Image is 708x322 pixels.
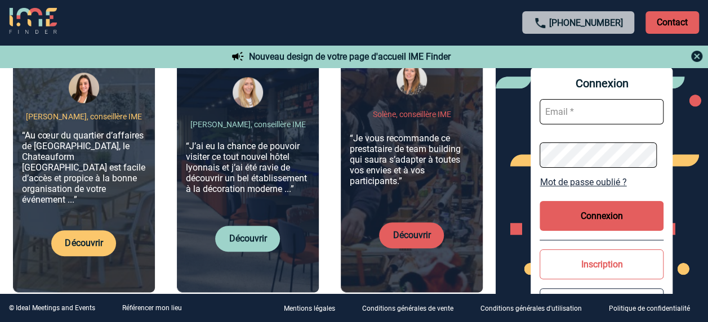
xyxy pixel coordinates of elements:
a: Conditions générales d'utilisation [471,303,600,314]
p: Conditions générales de vente [362,305,453,313]
a: Découvrir [65,238,103,248]
p: Politique de confidentialité [609,305,690,313]
a: Mentions légales [275,303,353,314]
a: Conditions générales de vente [353,303,471,314]
p: Conditions générales d'utilisation [480,305,582,313]
p: “Au cœur du quartier d’affaires de [GEOGRAPHIC_DATA], le Chateauform [GEOGRAPHIC_DATA] est facile... [22,130,146,205]
p: [PERSON_NAME], conseillère IME [26,112,141,121]
p: Solène, conseillère IME [372,110,451,119]
button: Inscription [540,249,664,279]
div: © Ideal Meetings and Events [9,304,95,312]
button: Connexion [540,201,664,231]
p: Contact [645,11,699,34]
a: Découvrir [229,233,266,244]
a: [PHONE_NUMBER] [549,17,623,28]
a: Mot de passe oublié ? [540,177,664,187]
input: Email * [540,99,664,124]
a: Politique de confidentialité [600,303,708,314]
span: Connexion [540,77,664,90]
p: “Je vous recommande ce prestataire de team building qui saura s’adapter à toutes vos envies et à ... [350,133,474,186]
button: Référencer mon lieu [540,288,664,318]
a: Référencer mon lieu [122,304,182,312]
p: “J’ai eu la chance de pouvoir visiter ce tout nouvel hôtel lyonnais et j’ai été ravie de découvri... [186,141,310,194]
img: call-24-px.png [533,16,547,30]
p: [PERSON_NAME], conseillère IME [190,120,305,129]
p: Mentions légales [284,305,335,313]
a: Découvrir [393,230,430,240]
